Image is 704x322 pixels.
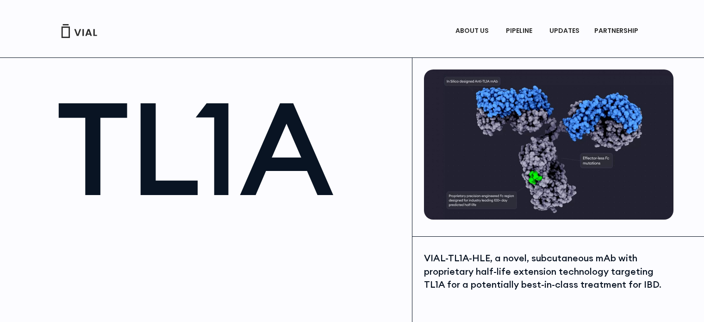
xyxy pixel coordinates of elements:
a: PARTNERSHIPMenu Toggle [587,23,648,39]
h1: TL1A [56,83,403,213]
a: UPDATES [542,23,586,39]
img: TL1A antibody diagram. [424,69,673,220]
div: VIAL-TL1A-HLE, a novel, subcutaneous mAb with proprietary half-life extension technology targetin... [424,252,671,291]
a: PIPELINEMenu Toggle [498,23,542,39]
img: Vial Logo [61,24,98,38]
a: ABOUT USMenu Toggle [448,23,498,39]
